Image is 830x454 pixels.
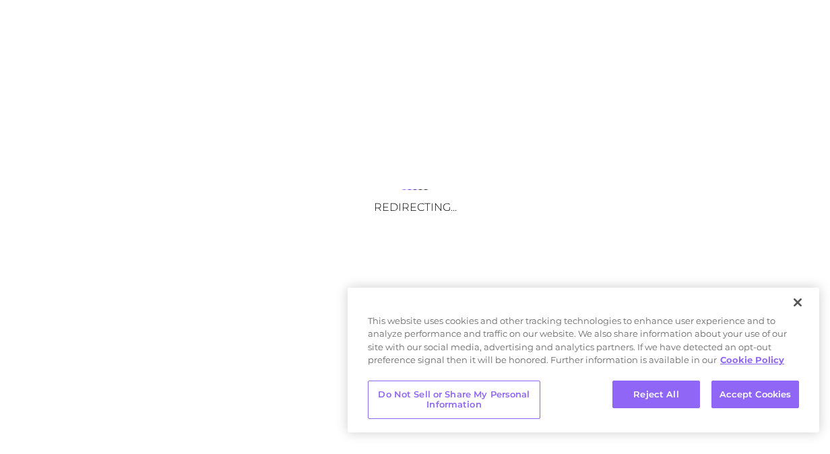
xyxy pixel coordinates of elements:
[720,354,784,365] a: More information about your privacy, opens in a new tab
[348,315,819,374] div: This website uses cookies and other tracking technologies to enhance user experience and to analy...
[368,381,540,419] button: Do Not Sell or Share My Personal Information, Opens the preference center dialog
[612,381,700,409] button: Reject All
[348,288,819,432] div: Privacy
[280,201,550,214] h3: Redirecting...
[348,288,819,432] div: Cookie banner
[711,381,799,409] button: Accept Cookies
[783,288,812,317] button: Close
